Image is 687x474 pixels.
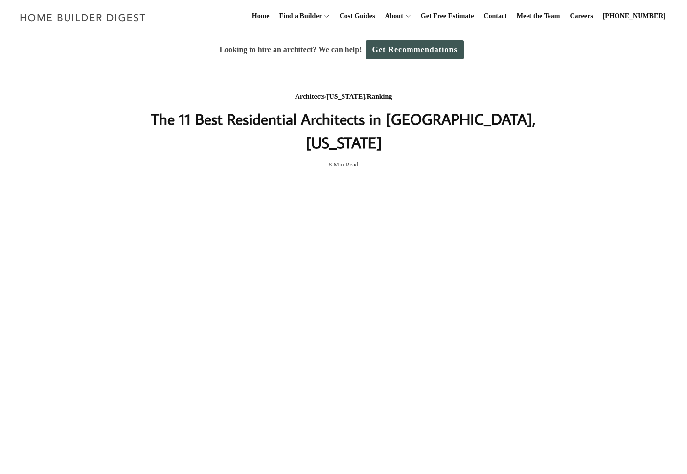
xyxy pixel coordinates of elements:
[329,159,358,170] span: 8 Min Read
[16,8,150,27] img: Home Builder Digest
[381,0,403,32] a: About
[327,93,365,100] a: [US_STATE]
[148,91,539,103] div: / /
[599,0,669,32] a: [PHONE_NUMBER]
[480,0,510,32] a: Contact
[336,0,379,32] a: Cost Guides
[248,0,274,32] a: Home
[148,107,539,154] h1: The 11 Best Residential Architects in [GEOGRAPHIC_DATA], [US_STATE]
[275,0,322,32] a: Find a Builder
[295,93,325,100] a: Architects
[366,40,464,59] a: Get Recommendations
[367,93,392,100] a: Ranking
[566,0,597,32] a: Careers
[417,0,478,32] a: Get Free Estimate
[513,0,564,32] a: Meet the Team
